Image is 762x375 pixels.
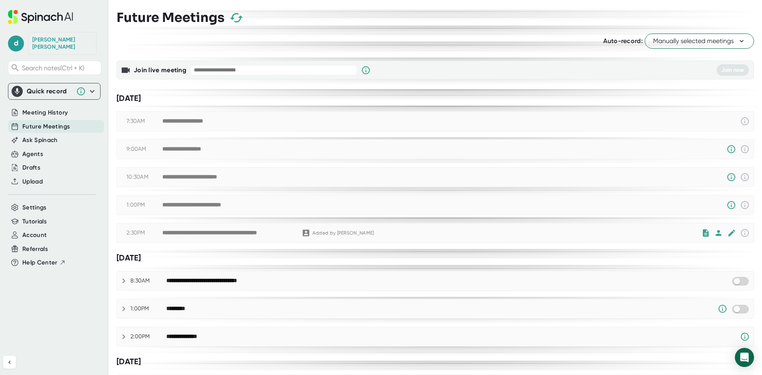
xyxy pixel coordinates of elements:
div: 2:30PM [126,229,162,237]
svg: This event has already passed [740,200,750,210]
button: Meeting History [22,108,68,117]
button: Help Center [22,258,66,267]
button: Settings [22,203,47,212]
span: Help Center [22,258,57,267]
svg: Spinach requires a video conference link. [740,332,750,341]
div: 7:30AM [126,118,162,125]
button: Tutorials [22,217,47,226]
div: [DATE] [116,357,754,367]
svg: Someone has manually disabled Spinach from this meeting. [718,304,727,314]
button: Account [22,231,47,240]
svg: This event has already passed [740,116,750,126]
svg: This event has already passed [740,228,750,238]
div: 1:00PM [126,201,162,209]
span: Auto-record: [603,37,643,45]
div: [DATE] [116,253,754,263]
svg: Someone has manually disabled Spinach from this meeting. [726,144,736,154]
div: Quick record [12,83,97,99]
div: 9:00AM [126,146,162,153]
b: Join live meeting [134,66,186,74]
svg: Someone has manually disabled Spinach from this meeting. [726,200,736,210]
div: Added by [PERSON_NAME] [312,230,374,236]
button: Future Meetings [22,122,70,131]
svg: This event has already passed [740,172,750,182]
div: 8:30AM [130,277,166,284]
div: 1:00PM [130,305,166,312]
button: Join now [717,64,749,76]
button: Agents [22,150,43,159]
button: Manually selected meetings [645,34,754,49]
div: Open Intercom Messenger [735,348,754,367]
div: David Nava [32,36,92,50]
button: Drafts [22,163,40,172]
span: Search notes (Ctrl + K) [22,64,99,72]
button: Referrals [22,245,48,254]
button: Collapse sidebar [3,356,16,369]
svg: This event has already passed [740,144,750,154]
span: Manually selected meetings [653,36,746,46]
span: Join now [721,67,744,73]
div: 2:00PM [130,333,166,340]
button: Ask Spinach [22,136,58,145]
div: Quick record [27,87,72,95]
div: 10:30AM [126,174,162,181]
button: Upload [22,177,43,186]
span: d [8,36,24,51]
div: [DATE] [116,93,754,103]
svg: Someone has manually disabled Spinach from this meeting. [726,172,736,182]
h3: Future Meetings [116,10,225,25]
